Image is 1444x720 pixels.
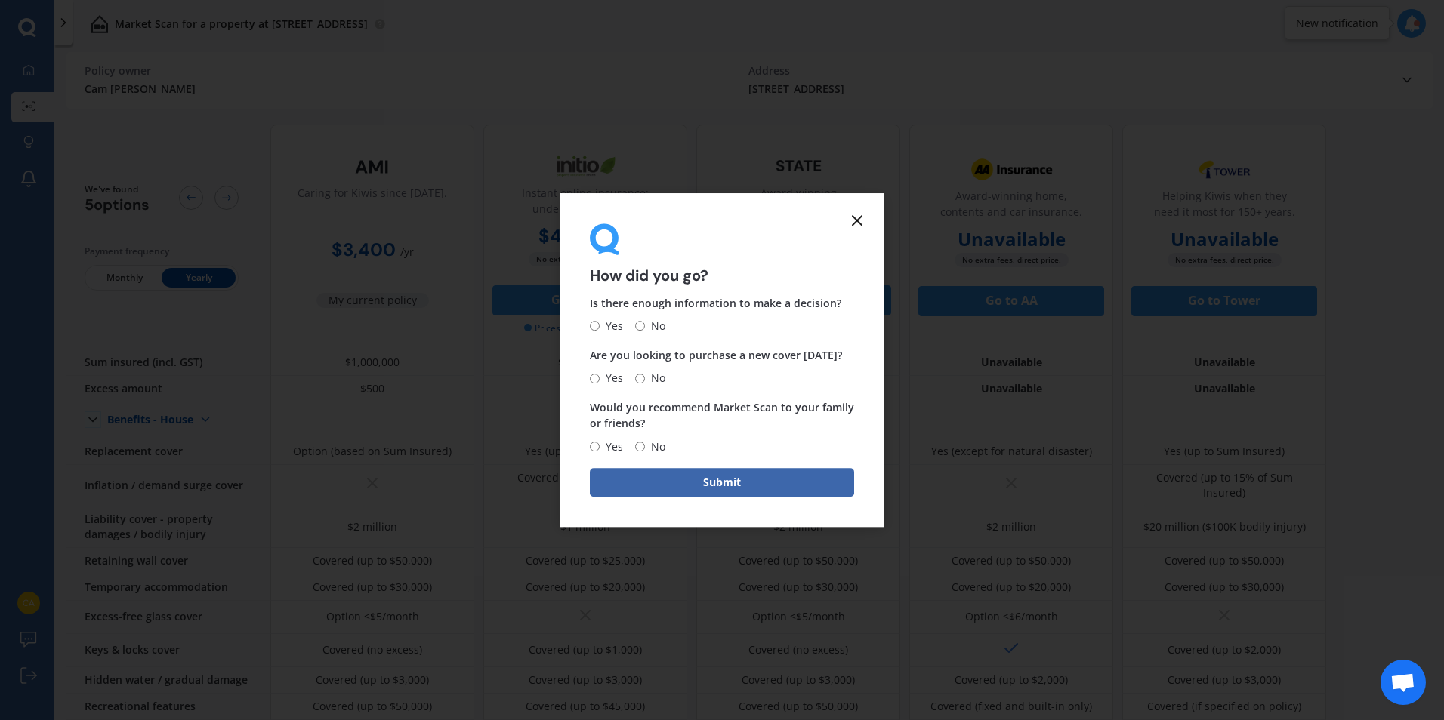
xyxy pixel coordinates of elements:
span: No [645,317,665,335]
span: No [645,369,665,387]
span: Yes [600,438,623,456]
input: No [635,322,645,331]
span: Are you looking to purchase a new cover [DATE]? [590,348,842,362]
span: Is there enough information to make a decision? [590,296,841,310]
input: No [635,374,645,383]
span: Yes [600,317,623,335]
input: Yes [590,374,600,383]
input: Yes [590,442,600,451]
input: Yes [590,322,600,331]
input: No [635,442,645,451]
span: No [645,438,665,456]
span: Yes [600,369,623,387]
a: Open chat [1381,660,1426,705]
span: Would you recommend Market Scan to your family or friends? [590,401,854,431]
button: Submit [590,468,854,497]
div: How did you go? [590,223,854,283]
